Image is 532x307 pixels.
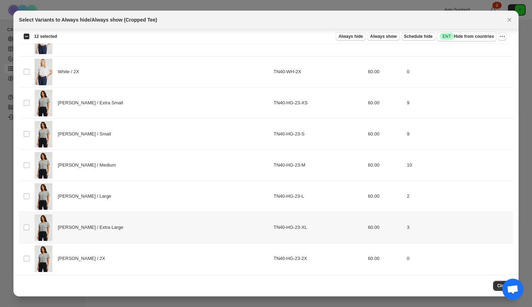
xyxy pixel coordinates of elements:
[502,279,524,300] div: Open chat
[405,150,513,181] td: 10
[271,212,366,243] td: TN40-HG-23-XL
[366,150,405,181] td: 60.00
[366,212,405,243] td: 60.00
[35,90,52,116] img: Cropped-Tee-T-Shirt-Year-of-Ours-Heather-Grey-Extra-Small-8.jpg
[58,131,115,138] span: [PERSON_NAME] / Small
[370,34,397,39] span: Always show
[336,32,366,41] button: Always hide
[367,32,399,41] button: Always show
[35,59,52,85] img: TN40-WH_YOS103024_0783.jpg
[498,32,507,41] button: More actions
[35,183,52,210] img: Cropped-Tee-T-Shirt-Year-of-Ours-Heather-Grey-Extra-Small-8.jpg
[497,283,509,289] span: Close
[271,150,366,181] td: TN40-HG-23-M
[19,16,157,23] h2: Select Variants to Always hide/Always show (Cropped Tee)
[58,162,120,169] span: [PERSON_NAME] / Medium
[366,243,405,274] td: 60.00
[405,118,513,150] td: 9
[366,181,405,212] td: 60.00
[437,31,497,41] button: SuccessENTHide from countries
[271,56,366,87] td: TN40-WH-2X
[58,99,127,106] span: [PERSON_NAME] / Extra Small
[271,243,366,274] td: TN40-HG-23-2X
[504,15,514,25] button: Close
[58,68,83,75] span: White / 2X
[35,245,52,272] img: Cropped-Tee-T-Shirt-Year-of-Ours-Heather-Grey-Extra-Small-8.jpg
[35,152,52,179] img: Cropped-Tee-T-Shirt-Year-of-Ours-Heather-Grey-Extra-Small-8.jpg
[271,181,366,212] td: TN40-HG-23-L
[366,56,405,87] td: 60.00
[34,34,57,39] span: 12 selected
[405,243,513,274] td: 0
[339,34,363,39] span: Always hide
[404,34,433,39] span: Schedule hide
[366,87,405,118] td: 60.00
[493,281,513,291] button: Close
[405,212,513,243] td: 3
[401,32,435,41] button: Schedule hide
[405,56,513,87] td: 0
[58,255,109,262] span: [PERSON_NAME] / 2X
[440,33,494,40] span: Hide from countries
[366,118,405,150] td: 60.00
[443,34,451,39] span: ENT
[58,193,115,200] span: [PERSON_NAME] / Large
[405,87,513,118] td: 9
[58,224,127,231] span: [PERSON_NAME] / Extra Large
[271,87,366,118] td: TN40-HG-23-XS
[35,121,52,147] img: Cropped-Tee-T-Shirt-Year-of-Ours-Heather-Grey-Extra-Small-8.jpg
[271,118,366,150] td: TN40-HG-23-S
[405,181,513,212] td: 2
[35,214,52,241] img: Cropped-Tee-T-Shirt-Year-of-Ours-Heather-Grey-Extra-Small-8.jpg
